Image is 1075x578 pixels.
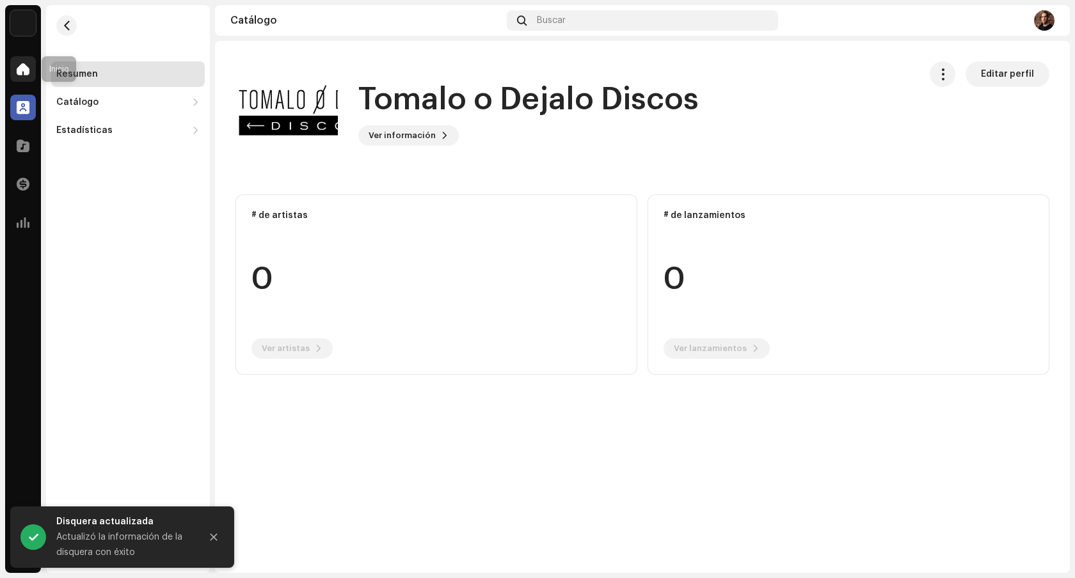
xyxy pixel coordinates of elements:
div: Estadísticas [56,125,113,136]
span: Ver información [369,123,436,148]
img: 719e495b-db08-4c7a-ad55-af30188f1a92 [235,61,338,164]
re-m-nav-item: Resumen [51,61,205,87]
span: Buscar [537,15,566,26]
button: Ver información [358,125,459,146]
re-o-card-data: # de artistas [235,194,637,375]
button: Close [201,524,227,550]
img: edd8793c-a1b1-4538-85bc-e24b6277bc1e [10,10,36,36]
div: Catálogo [56,97,99,107]
span: Editar perfil [981,61,1034,87]
re-m-nav-dropdown: Estadísticas [51,118,205,143]
re-m-nav-dropdown: Catálogo [51,90,205,115]
div: Disquera actualizada [56,514,191,529]
button: Editar perfil [966,61,1049,87]
div: Actualizó la información de la disquera con éxito [56,529,191,560]
h1: Tomalo o Dejalo Discos [358,79,699,120]
img: 9456d983-5a27-489a-9d77-0c048ea3a1bf [1034,10,1055,31]
re-o-card-data: # de lanzamientos [648,194,1049,375]
div: Catálogo [230,15,502,26]
div: Resumen [56,69,98,79]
